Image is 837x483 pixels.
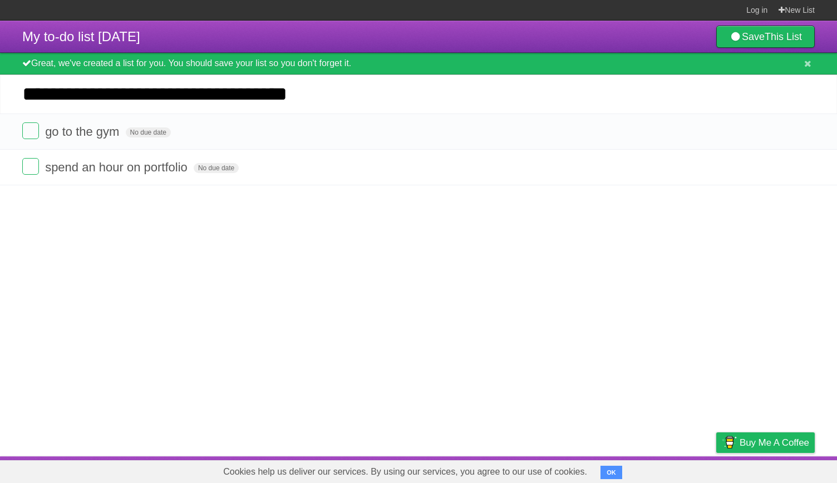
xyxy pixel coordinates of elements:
button: OK [600,466,622,479]
span: Cookies help us deliver our services. By using our services, you agree to our use of cookies. [212,461,598,483]
a: Developers [605,459,650,480]
span: spend an hour on portfolio [45,160,190,174]
span: No due date [194,163,239,173]
a: SaveThis List [716,26,815,48]
span: My to-do list [DATE] [22,29,140,44]
b: This List [765,31,802,42]
a: Terms [664,459,688,480]
a: Privacy [702,459,731,480]
img: Buy me a coffee [722,433,737,452]
a: Buy me a coffee [716,432,815,453]
a: About [568,459,592,480]
span: No due date [126,127,171,137]
a: Suggest a feature [745,459,815,480]
span: Buy me a coffee [740,433,809,452]
label: Done [22,122,39,139]
label: Done [22,158,39,175]
span: go to the gym [45,125,122,139]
